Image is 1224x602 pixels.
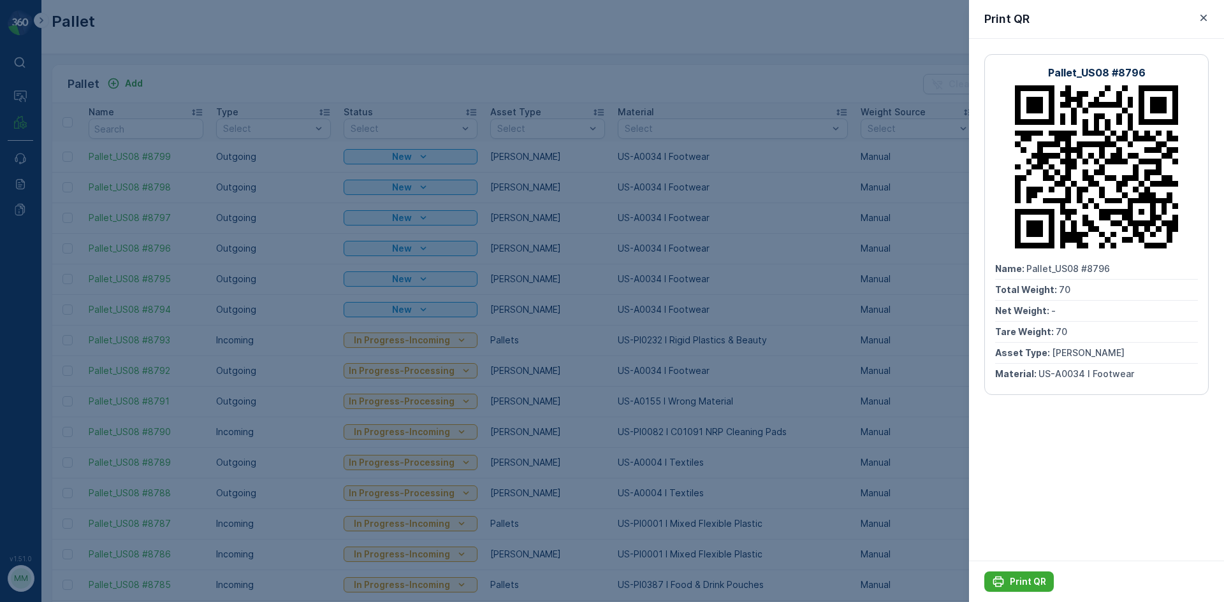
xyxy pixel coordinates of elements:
[1056,326,1067,337] span: 70
[984,571,1054,592] button: Print QR
[995,263,1026,274] span: Name :
[995,326,1056,337] span: Tare Weight :
[995,305,1051,316] span: Net Weight :
[984,10,1030,28] p: Print QR
[1026,263,1110,274] span: Pallet_US08 #8796
[1059,284,1070,295] span: 70
[1038,368,1134,379] span: US-A0034 I Footwear
[995,368,1038,379] span: Material :
[1048,65,1146,80] p: Pallet_US08 #8796
[1051,305,1056,316] span: -
[995,284,1059,295] span: Total Weight :
[995,347,1052,358] span: Asset Type :
[1010,575,1046,588] p: Print QR
[1052,347,1125,358] span: [PERSON_NAME]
